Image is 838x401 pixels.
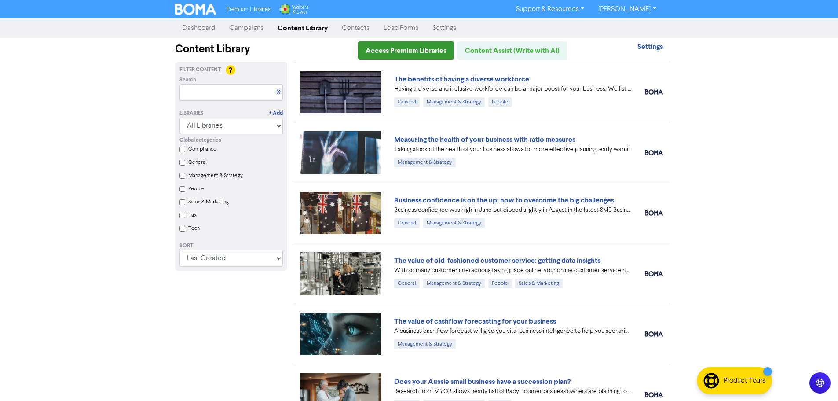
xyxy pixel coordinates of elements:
[188,172,243,180] label: Management & Strategy
[394,145,632,154] div: Taking stock of the health of your business allows for more effective planning, early warning abo...
[394,339,456,349] div: Management & Strategy
[394,218,420,228] div: General
[394,196,614,205] a: Business confidence is on the up: how to overcome the big challenges
[423,279,485,288] div: Management & Strategy
[645,331,663,337] img: boma_accounting
[394,75,529,84] a: The benefits of having a diverse workforce
[423,97,485,107] div: Management & Strategy
[637,44,663,51] a: Settings
[394,158,456,167] div: Management & Strategy
[179,136,283,144] div: Global categories
[179,110,204,118] div: Libraries
[394,327,632,336] div: A business cash flow forecast will give you vital business intelligence to help you scenario-plan...
[188,185,205,193] label: People
[278,4,308,15] img: Wolters Kluwer
[175,41,287,57] div: Content Library
[188,211,197,219] label: Tax
[175,4,216,15] img: BOMA Logo
[394,97,420,107] div: General
[188,224,200,232] label: Tech
[227,7,271,12] span: Premium Libraries:
[335,19,377,37] a: Contacts
[637,42,663,51] strong: Settings
[269,110,283,118] a: + Add
[425,19,463,37] a: Settings
[271,19,335,37] a: Content Library
[394,85,632,94] div: Having a diverse and inclusive workforce can be a major boost for your business. We list four of ...
[394,377,571,386] a: Does your Aussie small business have a succession plan?
[188,158,207,166] label: General
[377,19,425,37] a: Lead Forms
[394,279,420,288] div: General
[645,150,663,155] img: boma_accounting
[394,387,632,396] div: Research from MYOB shows nearly half of Baby Boomer business owners are planning to exit in the n...
[179,242,283,250] div: Sort
[394,135,575,144] a: Measuring the health of your business with ratio measures
[394,206,632,215] div: Business confidence was high in June but dipped slightly in August in the latest SMB Business Ins...
[488,279,512,288] div: People
[645,392,663,397] img: boma
[394,317,556,326] a: The value of cashflow forecasting for your business
[645,271,663,276] img: boma
[277,89,280,96] a: X
[222,19,271,37] a: Campaigns
[794,359,838,401] iframe: Chat Widget
[645,89,663,95] img: boma
[423,218,485,228] div: Management & Strategy
[175,19,222,37] a: Dashboard
[394,266,632,275] div: With so many customer interactions taking place online, your online customer service has to be fi...
[515,279,563,288] div: Sales & Marketing
[188,198,229,206] label: Sales & Marketing
[179,66,283,74] div: Filter Content
[457,41,567,60] a: Content Assist (Write with AI)
[645,210,663,216] img: boma
[358,41,454,60] a: Access Premium Libraries
[488,97,512,107] div: People
[509,2,591,16] a: Support & Resources
[179,76,196,84] span: Search
[188,145,216,153] label: Compliance
[591,2,663,16] a: [PERSON_NAME]
[394,256,600,265] a: The value of old-fashioned customer service: getting data insights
